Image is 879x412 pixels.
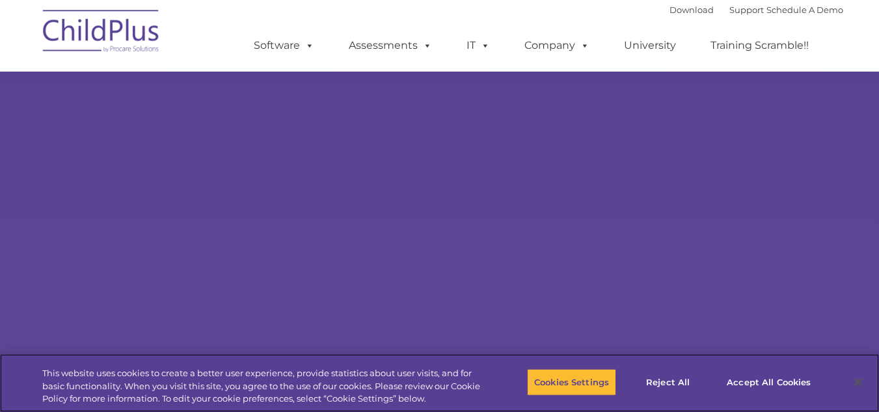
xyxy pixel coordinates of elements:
button: Reject All [627,368,709,396]
font: | [669,5,843,15]
a: Schedule A Demo [766,5,843,15]
a: Support [729,5,764,15]
button: Close [844,368,872,396]
a: Company [511,33,602,59]
button: Accept All Cookies [720,368,818,396]
a: Training Scramble!! [697,33,822,59]
img: ChildPlus by Procare Solutions [36,1,167,66]
a: Assessments [336,33,445,59]
div: This website uses cookies to create a better user experience, provide statistics about user visit... [42,367,483,405]
a: University [611,33,689,59]
a: Download [669,5,714,15]
a: Software [241,33,327,59]
button: Cookies Settings [527,368,616,396]
a: IT [453,33,503,59]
